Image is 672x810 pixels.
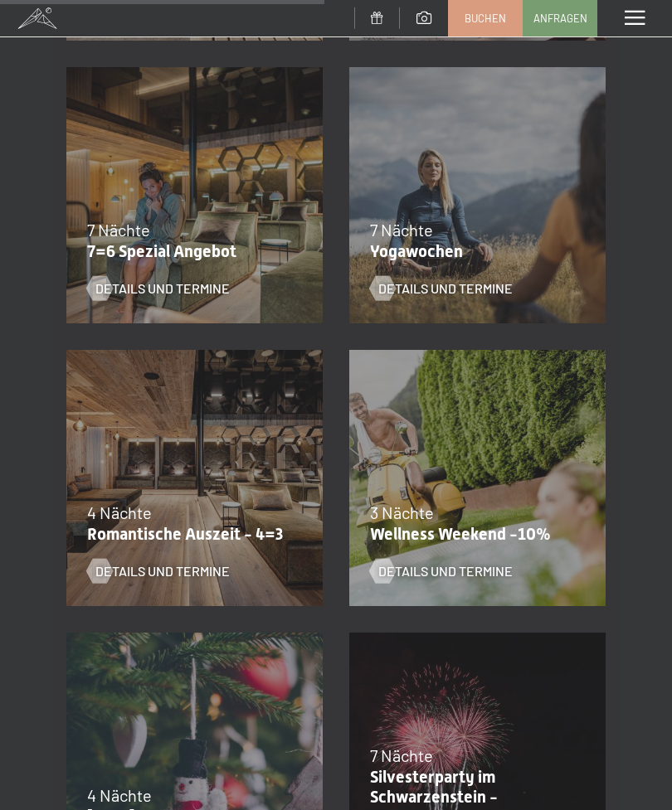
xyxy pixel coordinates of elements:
span: Details und Termine [378,279,513,298]
span: 7 Nächte [87,220,150,240]
span: 7 Nächte [370,220,433,240]
span: Details und Termine [95,279,230,298]
span: Details und Termine [378,562,513,580]
span: 4 Nächte [87,785,152,805]
span: 4 Nächte [87,502,152,522]
span: Details und Termine [95,562,230,580]
p: Romantische Auszeit - 4=3 [87,524,294,544]
p: Wellness Weekend -10% [370,524,577,544]
span: Anfragen [533,11,587,26]
span: Buchen [465,11,506,26]
p: Yogawochen [370,241,577,261]
a: Details und Termine [87,562,230,580]
a: Details und Termine [370,562,513,580]
p: 7=6 Spezial Angebot [87,241,294,261]
a: Buchen [449,1,522,36]
span: 3 Nächte [370,502,434,522]
span: 7 Nächte [370,745,433,765]
a: Anfragen [523,1,597,36]
a: Details und Termine [87,279,230,298]
a: Details und Termine [370,279,513,298]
